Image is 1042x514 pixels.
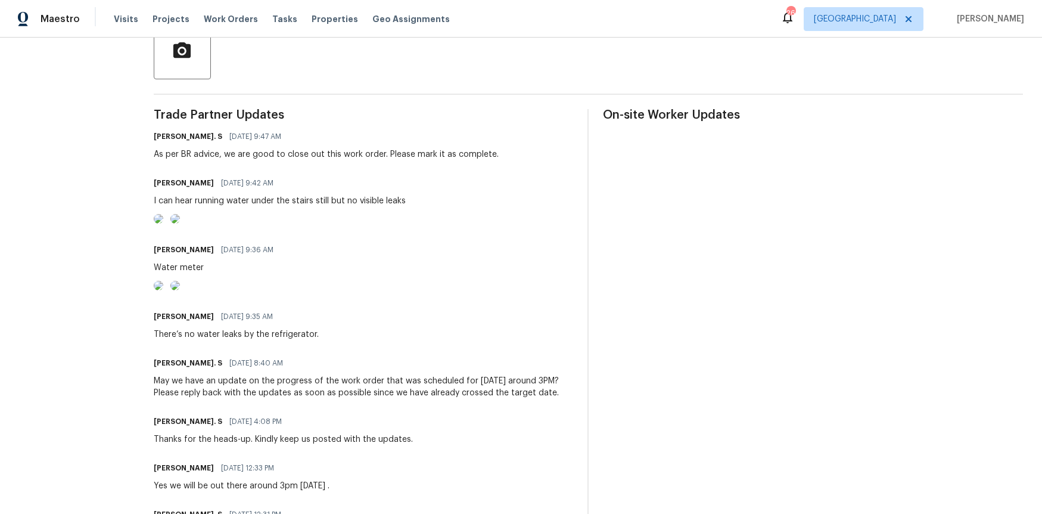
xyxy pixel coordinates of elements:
[154,262,281,274] div: Water meter
[204,13,258,25] span: Work Orders
[229,131,281,143] span: [DATE] 9:47 AM
[41,13,80,25] span: Maestro
[786,7,795,19] div: 26
[221,311,273,323] span: [DATE] 9:35 AM
[154,177,214,189] h6: [PERSON_NAME]
[154,375,574,399] div: May we have an update on the progress of the work order that was scheduled for [DATE] around 3PM?...
[272,15,297,23] span: Tasks
[154,462,214,474] h6: [PERSON_NAME]
[312,13,358,25] span: Properties
[814,13,896,25] span: [GEOGRAPHIC_DATA]
[154,244,214,256] h6: [PERSON_NAME]
[221,462,274,474] span: [DATE] 12:33 PM
[154,195,406,207] div: I can hear running water under the stairs still but no visible leaks
[154,148,499,160] div: As per BR advice, we are good to close out this work order. Please mark it as complete.
[229,357,283,369] span: [DATE] 8:40 AM
[154,329,319,340] div: There’s no water leaks by the refrigerator.
[154,109,574,121] span: Trade Partner Updates
[952,13,1024,25] span: [PERSON_NAME]
[154,416,222,428] h6: [PERSON_NAME]. S
[154,131,222,143] h6: [PERSON_NAME]. S
[603,109,1023,121] span: On-site Worker Updates
[221,177,273,189] span: [DATE] 9:42 AM
[153,13,189,25] span: Projects
[229,416,282,428] span: [DATE] 4:08 PM
[154,434,413,445] div: Thanks for the heads-up. Kindly keep us posted with the updates.
[154,480,329,492] div: Yes we will be out there around 3pm [DATE] .
[372,13,450,25] span: Geo Assignments
[154,311,214,323] h6: [PERSON_NAME]
[154,357,222,369] h6: [PERSON_NAME]. S
[221,244,273,256] span: [DATE] 9:36 AM
[114,13,138,25] span: Visits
